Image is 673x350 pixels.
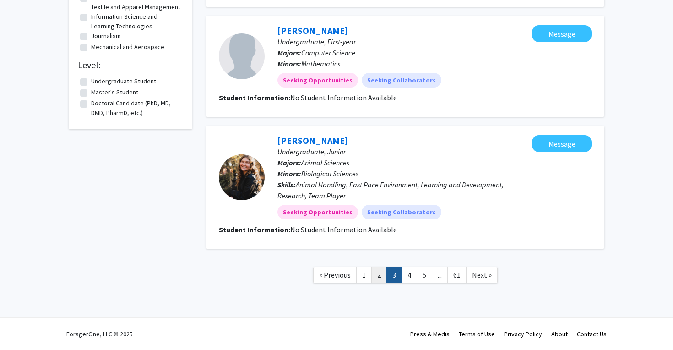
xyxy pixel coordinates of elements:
[301,59,340,68] span: Mathematics
[301,48,355,57] span: Computer Science
[91,77,156,86] label: Undergraduate Student
[319,270,351,279] span: « Previous
[277,205,358,219] mat-chip: Seeking Opportunities
[551,330,568,338] a: About
[219,93,290,102] b: Student Information:
[91,31,121,41] label: Journalism
[447,267,467,283] a: 61
[472,270,492,279] span: Next »
[277,147,346,156] span: Undergraduate, Junior
[290,225,397,234] span: No Student Information Available
[402,267,417,283] a: 4
[78,60,183,71] h2: Level:
[277,25,348,36] a: [PERSON_NAME]
[438,270,442,279] span: ...
[277,180,504,200] span: Animal Handling, Fast Pace Environment, Learning and Development, Research, Team Player
[417,267,432,283] a: 5
[206,258,604,295] nav: Page navigation
[459,330,495,338] a: Terms of Use
[7,309,39,343] iframe: Chat
[91,12,181,31] label: Information Science and Learning Technologies
[66,318,133,350] div: ForagerOne, LLC © 2025
[532,135,592,152] button: Message Lillian Gauch
[290,93,397,102] span: No Student Information Available
[362,73,441,87] mat-chip: Seeking Collaborators
[277,59,301,68] b: Minors:
[277,48,301,57] b: Majors:
[410,330,450,338] a: Press & Media
[277,180,296,189] b: Skills:
[91,87,138,97] label: Master's Student
[301,169,358,178] span: Biological Sciences
[577,330,607,338] a: Contact Us
[504,330,542,338] a: Privacy Policy
[91,98,181,118] label: Doctoral Candidate (PhD, MD, DMD, PharmD, etc.)
[466,267,498,283] a: Next
[301,158,349,167] span: Animal Sciences
[532,25,592,42] button: Message Sicheng Chen
[362,205,441,219] mat-chip: Seeking Collaborators
[277,37,356,46] span: Undergraduate, First-year
[219,225,290,234] b: Student Information:
[277,158,301,167] b: Majors:
[386,267,402,283] a: 3
[371,267,387,283] a: 2
[356,267,372,283] a: 1
[313,267,357,283] a: Previous
[277,73,358,87] mat-chip: Seeking Opportunities
[277,135,348,146] a: [PERSON_NAME]
[91,42,181,61] label: Mechanical and Aerospace Engineering
[277,169,301,178] b: Minors:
